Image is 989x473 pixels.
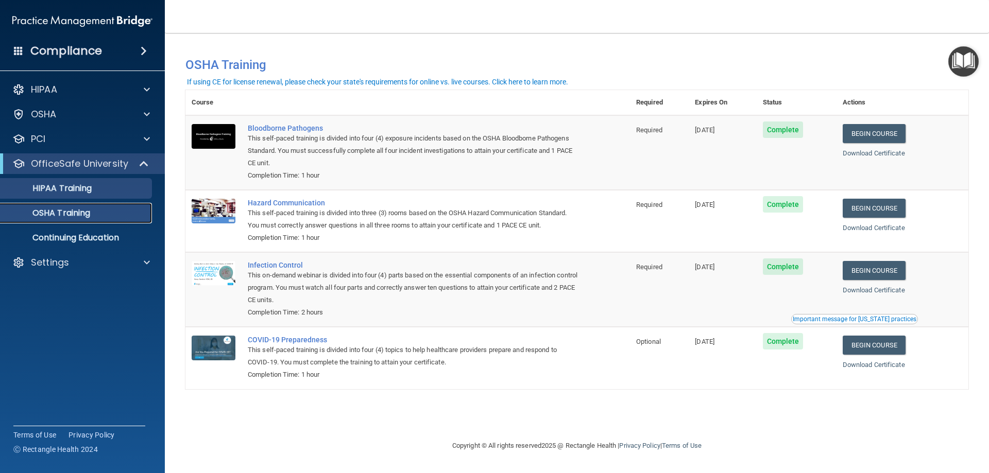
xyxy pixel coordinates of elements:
div: If using CE for license renewal, please check your state's requirements for online vs. live cours... [187,78,568,85]
button: If using CE for license renewal, please check your state's requirements for online vs. live cours... [185,77,570,87]
span: [DATE] [695,263,714,271]
button: Read this if you are a dental practitioner in the state of CA [791,314,918,324]
div: Important message for [US_STATE] practices [793,316,916,322]
span: Required [636,201,662,208]
a: Privacy Policy [619,442,660,449]
img: PMB logo [12,11,152,31]
p: Continuing Education [7,233,147,243]
div: Completion Time: 1 hour [248,232,578,244]
div: This self-paced training is divided into four (4) topics to help healthcare providers prepare and... [248,344,578,369]
a: Download Certificate [843,149,905,157]
p: OfficeSafe University [31,157,128,170]
span: Required [636,263,662,271]
a: Download Certificate [843,286,905,294]
a: Begin Course [843,261,906,280]
a: PCI [12,133,150,145]
a: Download Certificate [843,361,905,369]
a: Privacy Policy [69,430,115,440]
a: Hazard Communication [248,199,578,207]
th: Course [185,90,242,115]
a: Begin Course [843,336,906,355]
div: This self-paced training is divided into three (3) rooms based on the OSHA Hazard Communication S... [248,207,578,232]
a: Bloodborne Pathogens [248,124,578,132]
a: Settings [12,256,150,269]
a: COVID-19 Preparedness [248,336,578,344]
a: Terms of Use [662,442,702,449]
div: Copyright © All rights reserved 2025 @ Rectangle Health | | [389,429,765,462]
div: This self-paced training is divided into four (4) exposure incidents based on the OSHA Bloodborne... [248,132,578,169]
p: OSHA Training [7,208,90,218]
th: Expires On [689,90,756,115]
a: Begin Course [843,199,906,218]
th: Status [757,90,837,115]
button: Open Resource Center [948,46,979,77]
span: Complete [763,258,804,275]
th: Actions [837,90,968,115]
a: Begin Course [843,124,906,143]
span: Complete [763,121,804,138]
a: OfficeSafe University [12,157,149,170]
h4: OSHA Training [185,58,968,72]
span: Complete [763,333,804,349]
a: OSHA [12,108,150,120]
a: Download Certificate [843,224,905,232]
div: Completion Time: 1 hour [248,169,578,182]
div: Completion Time: 2 hours [248,306,578,319]
span: Optional [636,338,661,345]
p: OSHA [31,108,57,120]
a: HIPAA [12,83,150,96]
div: This on-demand webinar is divided into four (4) parts based on the essential components of an inf... [248,269,578,306]
div: Completion Time: 1 hour [248,369,578,381]
p: PCI [31,133,45,145]
a: Terms of Use [13,430,56,440]
p: HIPAA Training [7,183,92,194]
h4: Compliance [30,44,102,58]
a: Infection Control [248,261,578,269]
p: Settings [31,256,69,269]
span: Complete [763,196,804,213]
span: Required [636,126,662,134]
p: HIPAA [31,83,57,96]
span: [DATE] [695,201,714,208]
th: Required [630,90,689,115]
span: [DATE] [695,338,714,345]
span: [DATE] [695,126,714,134]
span: Ⓒ Rectangle Health 2024 [13,444,98,454]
